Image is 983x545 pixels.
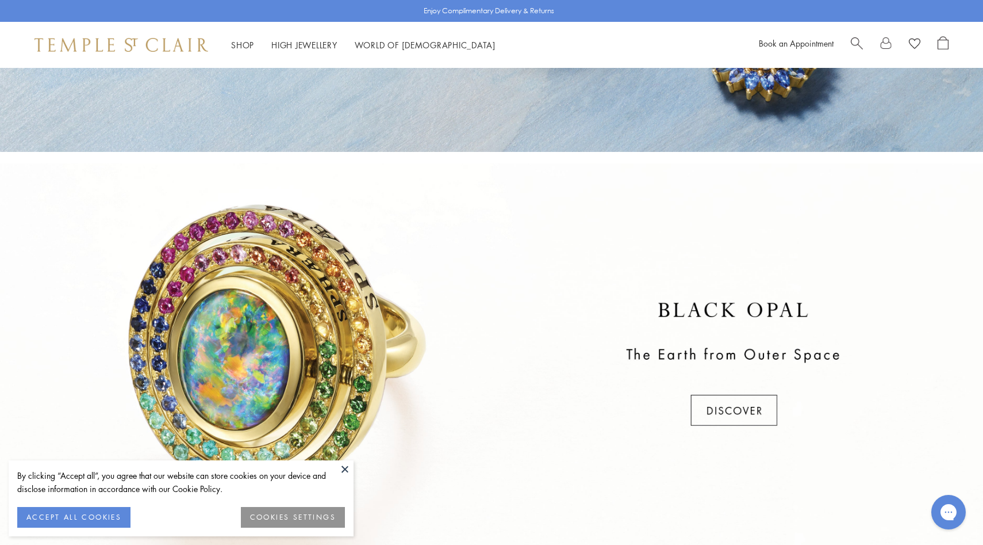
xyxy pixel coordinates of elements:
[926,491,972,533] iframe: Gorgias live chat messenger
[241,507,345,528] button: COOKIES SETTINGS
[355,39,496,51] a: World of [DEMOGRAPHIC_DATA]World of [DEMOGRAPHIC_DATA]
[34,38,208,52] img: Temple St. Clair
[909,36,920,54] a: View Wishlist
[17,469,345,496] div: By clicking “Accept all”, you agree that our website can store cookies on your device and disclos...
[231,38,496,52] nav: Main navigation
[271,39,337,51] a: High JewelleryHigh Jewellery
[231,39,254,51] a: ShopShop
[759,37,834,49] a: Book an Appointment
[17,507,130,528] button: ACCEPT ALL COOKIES
[851,36,863,54] a: Search
[938,36,949,54] a: Open Shopping Bag
[424,5,554,17] p: Enjoy Complimentary Delivery & Returns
